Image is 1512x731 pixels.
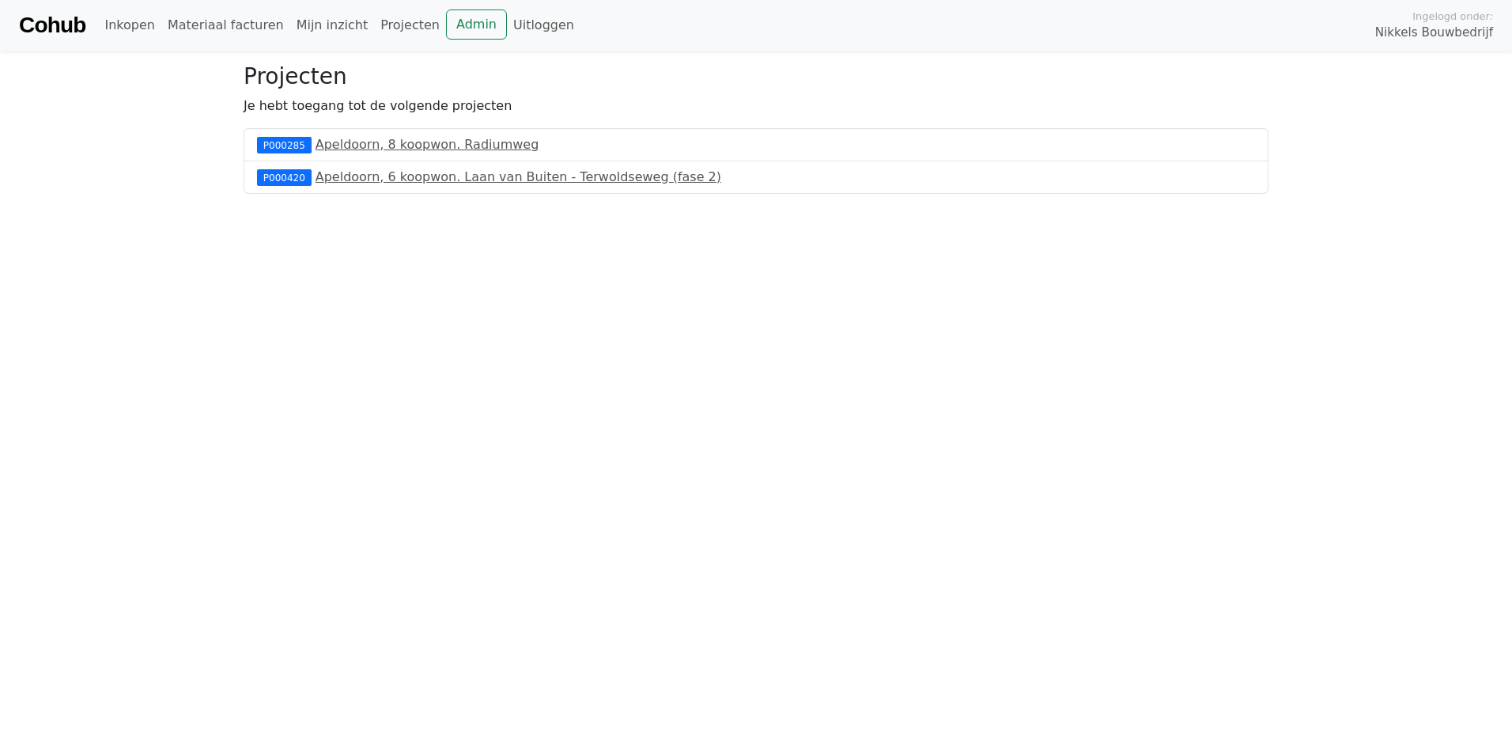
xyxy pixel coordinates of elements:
[446,9,507,40] a: Admin
[257,137,312,153] div: P000285
[244,63,1268,90] h3: Projecten
[316,169,721,184] a: Apeldoorn, 6 koopwon. Laan van Buiten - Terwoldseweg (fase 2)
[316,137,539,152] a: Apeldoorn, 8 koopwon. Radiumweg
[98,9,161,41] a: Inkopen
[1412,9,1493,24] span: Ingelogd onder:
[19,6,85,44] a: Cohub
[290,9,375,41] a: Mijn inzicht
[1375,24,1493,42] span: Nikkels Bouwbedrijf
[244,97,1268,116] p: Je hebt toegang tot de volgende projecten
[507,9,580,41] a: Uitloggen
[257,169,312,185] div: P000420
[374,9,446,41] a: Projecten
[161,9,290,41] a: Materiaal facturen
